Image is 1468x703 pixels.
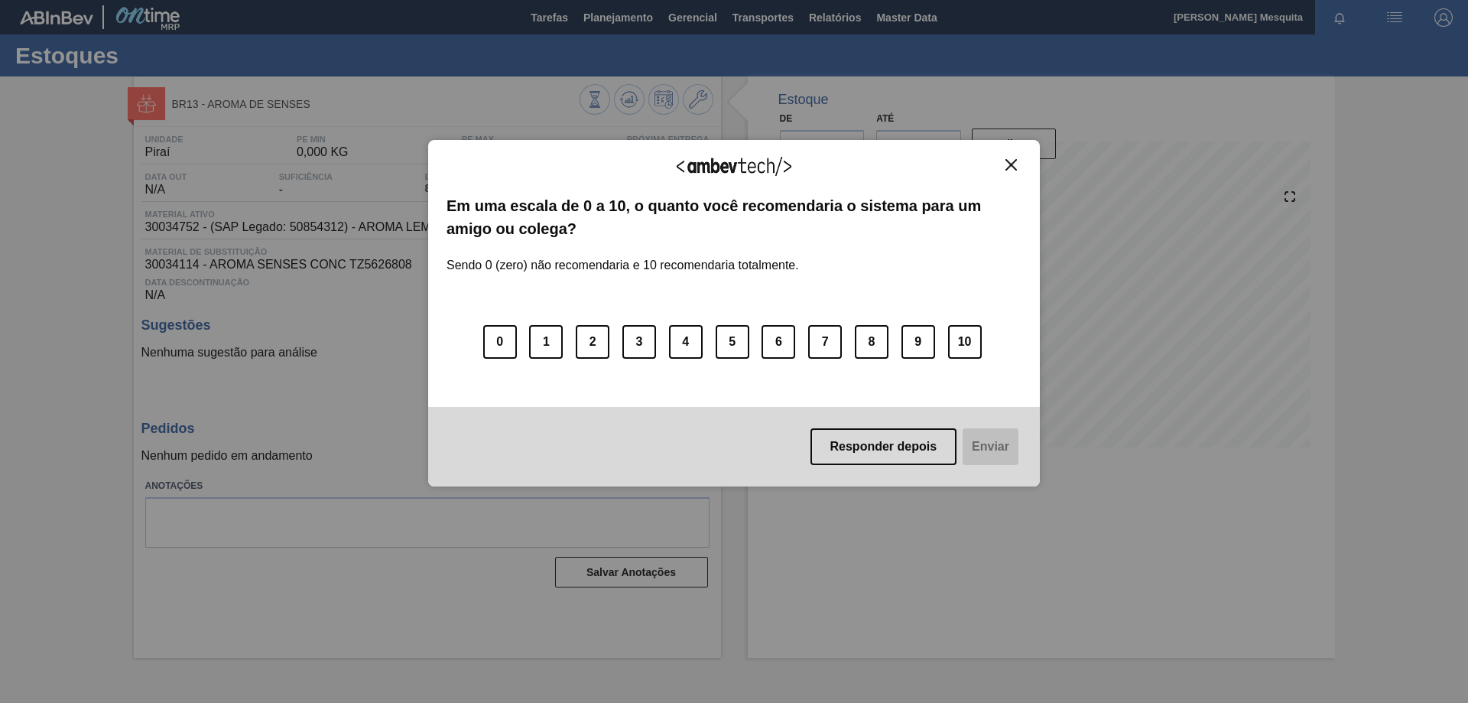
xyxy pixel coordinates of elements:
[810,428,957,465] button: Responder depois
[677,157,791,176] img: Logo Ambevtech
[901,325,935,359] button: 9
[808,325,842,359] button: 7
[622,325,656,359] button: 3
[948,325,982,359] button: 10
[576,325,609,359] button: 2
[447,240,799,272] label: Sendo 0 (zero) não recomendaria e 10 recomendaria totalmente.
[716,325,749,359] button: 5
[529,325,563,359] button: 1
[1001,158,1021,171] button: Close
[855,325,888,359] button: 8
[1005,159,1017,171] img: Close
[762,325,795,359] button: 6
[447,194,1021,241] label: Em uma escala de 0 a 10, o quanto você recomendaria o sistema para um amigo ou colega?
[483,325,517,359] button: 0
[669,325,703,359] button: 4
